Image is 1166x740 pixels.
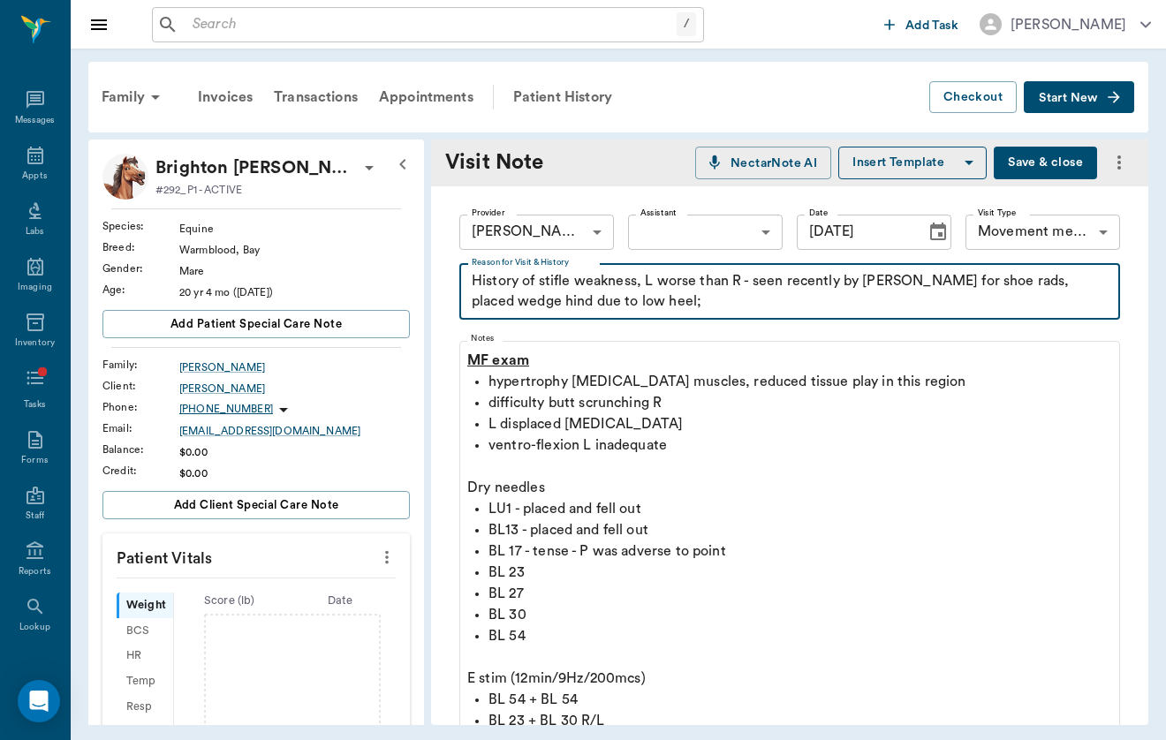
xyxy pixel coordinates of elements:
div: Weight [117,593,173,618]
div: Balance : [102,442,179,457]
div: Forms [21,454,48,467]
div: Species : [102,218,179,234]
div: Temp [117,668,173,694]
p: BL 17 - tense - P was adverse to point [488,540,1112,562]
div: Credit : [102,463,179,479]
p: BL 27 [488,583,1112,604]
button: Add Task [877,8,965,41]
div: Warmblood, Bay [179,242,410,258]
label: Provider [472,207,504,219]
div: Mare [179,263,410,279]
textarea: History of stifle weakness, L worse than R - seen recently by [PERSON_NAME] for shoe rads, placed... [472,271,1108,312]
p: BL 23 [488,562,1112,583]
div: Brighton Klare [155,154,359,182]
p: difficulty butt scrunching R [488,392,1112,413]
button: more [373,542,401,572]
button: Choose date, selected date is Sep 16, 2025 [920,215,956,250]
div: Phone : [102,399,179,415]
div: Open Intercom Messenger [18,680,60,722]
p: BL 54 + BL 54 [488,689,1112,710]
div: Family [91,76,177,118]
label: Assistant [640,207,677,219]
div: Date [284,593,396,609]
button: more [1104,147,1134,177]
div: Email : [102,420,179,436]
p: BL 23 + BL 30 R/L [488,710,1112,731]
p: hypertrophy [MEDICAL_DATA] muscles, reduced tissue play in this region [488,371,1112,392]
a: Patient History [503,76,623,118]
div: Equine [179,221,410,237]
div: Movement medicine [965,215,1120,250]
button: Start New [1024,81,1134,114]
p: BL 30 [488,604,1112,625]
a: Transactions [263,76,368,118]
a: Appointments [368,76,484,118]
a: [PERSON_NAME] [179,359,410,375]
label: Visit Type [978,207,1017,219]
div: 20 yr 4 mo ([DATE]) [179,284,410,300]
p: L displaced [MEDICAL_DATA] [488,413,1112,434]
p: LU1 - placed and fell out [488,498,1112,519]
p: ventro-flexion L inadequate [488,434,1112,456]
p: BL 54 [488,625,1112,646]
p: [PHONE_NUMBER] [179,402,273,417]
a: Invoices [187,76,263,118]
div: Age : [102,282,179,298]
div: Score ( lb ) [174,593,285,609]
div: Tasks [24,398,46,412]
label: Notes [471,332,495,344]
div: Inventory [15,336,55,350]
div: Messages [15,114,56,127]
div: $0.00 [179,465,410,481]
div: HR [117,644,173,669]
div: Labs [26,225,44,238]
label: Reason for Visit & History [472,256,569,268]
div: Gender : [102,261,179,276]
p: Dry needles [467,477,1112,498]
div: Breed : [102,239,179,255]
div: Client : [102,378,179,394]
div: [PERSON_NAME] [459,215,614,250]
button: Save & close [994,147,1097,179]
p: Brighton [PERSON_NAME] [155,154,359,182]
div: Staff [26,510,44,523]
a: [EMAIL_ADDRESS][DOMAIN_NAME] [179,423,410,439]
div: Resp [117,694,173,720]
button: [PERSON_NAME] [965,8,1165,41]
div: [PERSON_NAME] [1011,14,1126,35]
div: Appts [22,170,47,183]
input: Search [185,12,677,37]
button: Add client Special Care Note [102,491,410,519]
label: Date [809,207,828,219]
div: Imaging [18,281,52,294]
div: $0.00 [179,444,410,460]
span: Add patient Special Care Note [170,314,342,334]
input: MM/DD/YYYY [797,215,913,250]
p: BL13 - placed and fell out [488,519,1112,540]
div: Visit Note [445,147,578,178]
div: Reports [19,565,51,578]
p: Patient Vitals [102,533,410,578]
p: #292_P1 - ACTIVE [155,182,242,198]
img: Profile Image [102,154,148,200]
div: Lookup [19,621,50,634]
button: Insert Template [838,147,987,179]
a: [PERSON_NAME] [179,381,410,396]
div: / [677,12,696,36]
button: Checkout [929,81,1017,114]
button: Close drawer [81,7,117,42]
span: Add client Special Care Note [174,495,339,515]
p: E stim (12min/9Hz/200mcs) [467,668,1112,689]
div: Family : [102,357,179,373]
u: MF exam [467,353,529,367]
div: BCS [117,618,173,644]
button: NectarNote AI [695,147,831,179]
button: Add patient Special Care Note [102,310,410,338]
